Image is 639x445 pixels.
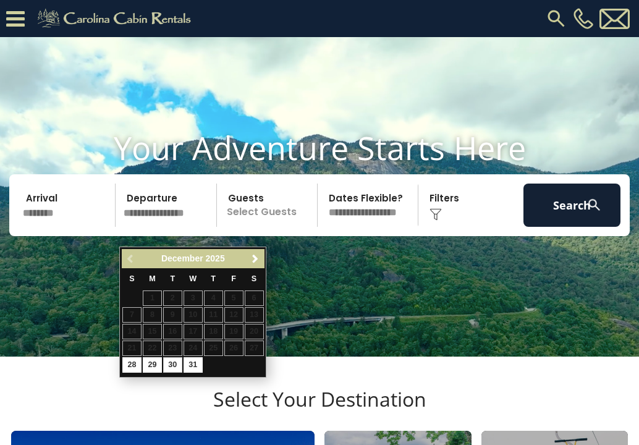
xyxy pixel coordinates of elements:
span: Saturday [252,274,256,283]
span: Thursday [211,274,216,283]
h3: Select Your Destination [9,388,630,431]
img: Khaki-logo.png [31,6,201,31]
h1: Your Adventure Starts Here [9,129,630,167]
a: Next [247,251,263,266]
a: 31 [184,357,203,373]
span: Friday [231,274,236,283]
span: Next [250,254,260,264]
img: search-regular-white.png [586,197,602,213]
a: 30 [163,357,182,373]
span: December [161,253,203,263]
p: Select Guests [221,184,317,227]
span: Monday [149,274,156,283]
span: 2025 [206,253,225,263]
img: search-regular.svg [545,7,567,30]
span: Wednesday [189,274,197,283]
a: 28 [122,357,142,373]
img: filter--v1.png [430,208,442,221]
button: Search [523,184,620,227]
span: Sunday [129,274,134,283]
a: 29 [143,357,162,373]
span: Tuesday [171,274,176,283]
a: [PHONE_NUMBER] [570,8,596,29]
